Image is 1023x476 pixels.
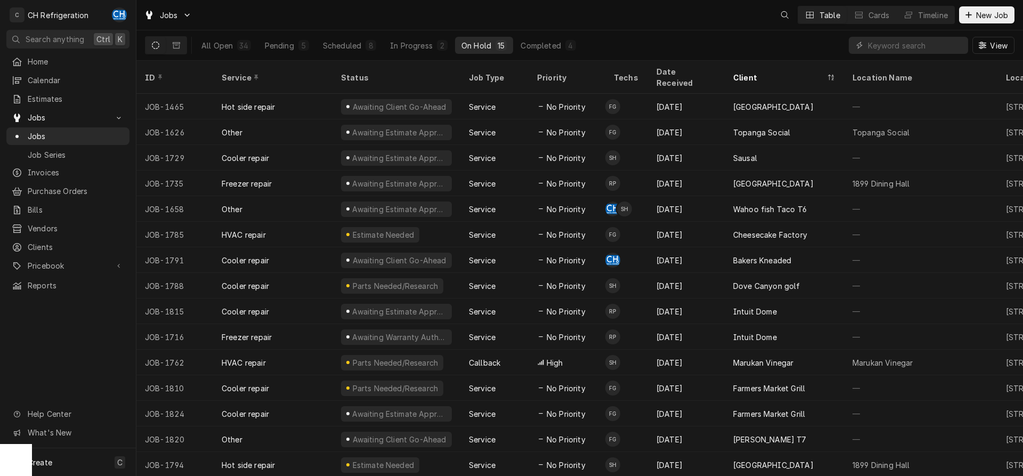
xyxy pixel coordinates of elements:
div: SH [605,457,620,472]
div: SH [605,150,620,165]
div: SH [605,355,620,370]
div: Awaiting Estimate Approval [351,178,448,189]
div: All Open [201,40,233,51]
div: JOB-1626 [136,119,213,145]
div: JOB-1824 [136,401,213,426]
div: Service [469,255,496,266]
div: Service [469,101,496,112]
div: — [844,324,997,350]
div: Pending [265,40,294,51]
div: 1899 Dining Hall [852,459,910,471]
div: [DATE] [648,298,725,324]
div: Steven Hiraga's Avatar [605,278,620,293]
div: Topanga Social [733,127,790,138]
span: What's New [28,427,123,438]
a: Bills [6,201,129,219]
button: New Job [959,6,1014,23]
div: [GEOGRAPHIC_DATA] [733,459,814,471]
span: Estimates [28,93,124,104]
span: No Priority [547,434,586,445]
div: [DATE] [648,171,725,196]
div: Awaiting Warranty Authorization [351,332,448,343]
span: No Priority [547,101,586,112]
div: FG [605,406,620,421]
div: Fred Gonzalez's Avatar [605,125,620,140]
div: [PERSON_NAME] T7 [733,434,807,445]
div: — [844,145,997,171]
div: Fred Gonzalez's Avatar [605,227,620,242]
div: Ruben Perez's Avatar [605,329,620,344]
span: No Priority [547,255,586,266]
div: Awaiting Client Go-Ahead [351,255,447,266]
div: HVAC repair [222,357,266,368]
div: Date Received [656,66,714,88]
div: Service [469,332,496,343]
div: Chris Hiraga's Avatar [605,201,620,216]
div: [DATE] [648,247,725,273]
a: Go to Jobs [6,109,129,126]
div: 5 [301,40,307,51]
div: Intuit Dome [733,332,777,343]
span: No Priority [547,332,586,343]
div: FG [605,227,620,242]
div: Techs [614,72,639,83]
div: [DATE] [648,426,725,452]
div: SH [617,201,632,216]
a: Estimates [6,90,129,108]
div: Awaiting Estimate Approval [351,204,448,215]
div: Service [469,280,496,292]
div: Timeline [918,10,948,21]
div: Service [469,178,496,189]
div: Client [733,72,825,83]
div: RP [605,304,620,319]
div: JOB-1735 [136,171,213,196]
div: Estimate Needed [351,459,415,471]
div: Service [469,434,496,445]
div: [DATE] [648,273,725,298]
div: Freezer repair [222,332,272,343]
div: Intuit Dome [733,306,777,317]
span: No Priority [547,127,586,138]
div: RP [605,329,620,344]
div: Other [222,434,242,445]
div: Awaiting Estimate Approval [351,306,448,317]
div: Service [469,229,496,240]
span: No Priority [547,306,586,317]
div: Cooler repair [222,383,269,394]
span: New Job [974,10,1010,21]
div: Other [222,204,242,215]
div: FG [605,432,620,447]
div: [DATE] [648,401,725,426]
div: Scheduled [323,40,361,51]
div: CH [112,7,127,22]
div: Awaiting Estimate Approval [351,127,448,138]
div: C [10,7,25,22]
div: Cooler repair [222,280,269,292]
span: Bills [28,204,124,215]
a: Reports [6,277,129,294]
span: No Priority [547,152,586,164]
div: Steven Hiraga's Avatar [617,201,632,216]
div: Completed [521,40,561,51]
div: Job Type [469,72,520,83]
div: — [844,222,997,247]
span: View [988,40,1010,51]
div: Fred Gonzalez's Avatar [605,381,620,396]
div: Bakers Kneaded [733,255,791,266]
div: JOB-1729 [136,145,213,171]
div: Parts Needed/Research [351,280,439,292]
a: Go to Pricebook [6,257,129,275]
div: Fred Gonzalez's Avatar [605,406,620,421]
div: Hot side repair [222,101,275,112]
div: — [844,247,997,273]
a: Go to Jobs [140,6,196,24]
div: — [844,196,997,222]
div: JOB-1716 [136,324,213,350]
div: — [844,426,997,452]
div: Service [469,306,496,317]
a: Go to What's New [6,424,129,441]
span: No Priority [547,204,586,215]
div: Service [222,72,322,83]
div: [DATE] [648,145,725,171]
div: [GEOGRAPHIC_DATA] [733,101,814,112]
